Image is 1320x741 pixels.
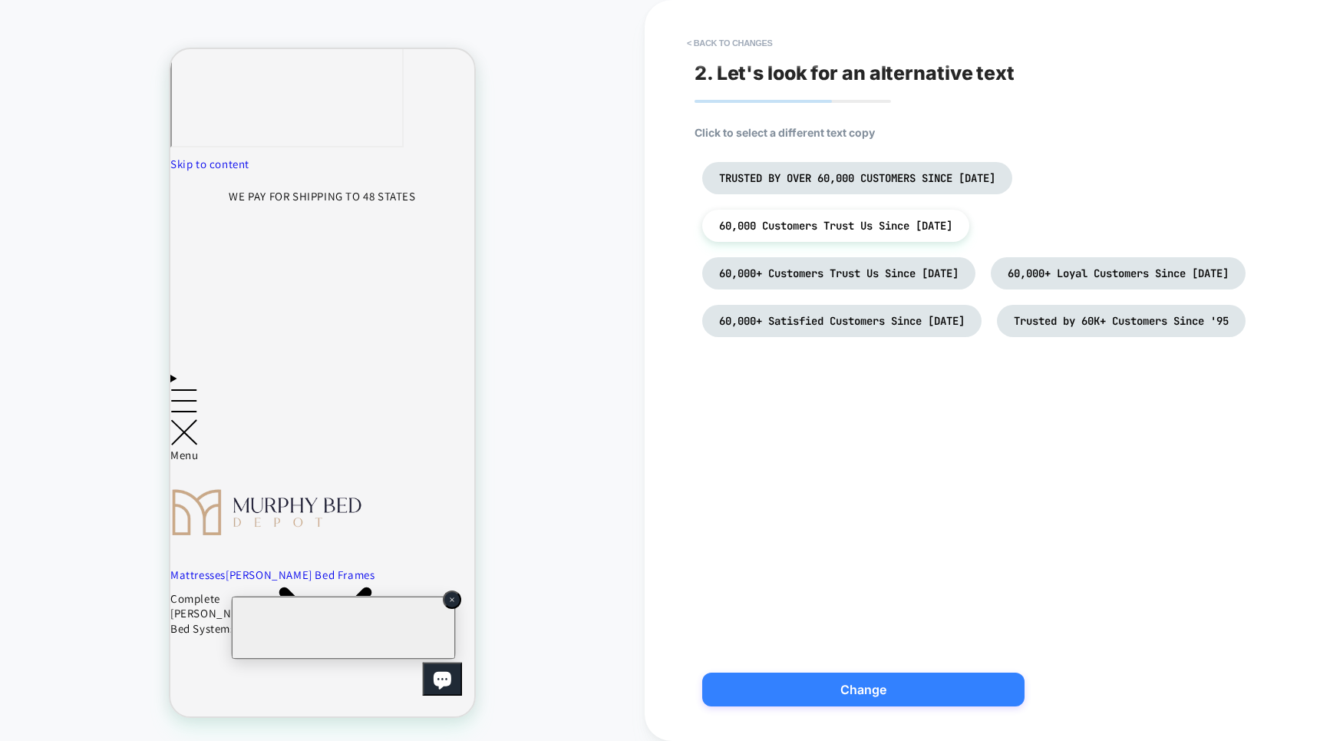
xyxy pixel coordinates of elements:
span: 2. Let's look for an alternative text [695,61,1015,84]
span: 60,000+ Loyal Customers Since [DATE] [1008,266,1229,280]
span: Click to select a different text copy [695,126,875,139]
button: Change [702,673,1025,706]
span: 60,000 Customers Trust Us Since [DATE] [719,219,952,233]
span: TRUSTED BY OVER 60,000 CUSTOMERS SINCE [DATE] [719,171,995,185]
a: Murphy Bed Frames [55,518,204,534]
button: < Back to changes [679,31,780,55]
p: WE PAY FOR SHIPPING TO 48 STATES [58,137,245,157]
span: 60,000+ Customers Trust Us Since [DATE] [719,266,959,280]
span: 60,000+ Satisfied Customers Since [DATE] [719,314,965,328]
span: Trusted by 60K+ Customers Since '95 [1014,314,1229,328]
span: [PERSON_NAME] Bed Frames [55,518,204,534]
